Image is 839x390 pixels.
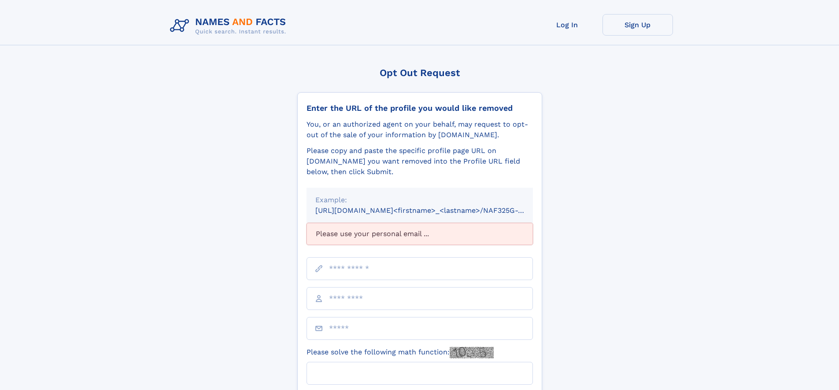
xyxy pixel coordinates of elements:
img: Logo Names and Facts [166,14,293,38]
label: Please solve the following math function: [307,347,494,358]
div: You, or an authorized agent on your behalf, may request to opt-out of the sale of your informatio... [307,119,533,140]
div: Enter the URL of the profile you would like removed [307,103,533,113]
div: Please copy and paste the specific profile page URL on [DOMAIN_NAME] you want removed into the Pr... [307,146,533,177]
a: Log In [532,14,602,36]
div: Example: [315,195,524,205]
div: Opt Out Request [297,67,542,78]
small: [URL][DOMAIN_NAME]<firstname>_<lastname>/NAF325G-xxxxxxxx [315,206,550,215]
div: Please use your personal email ... [307,223,533,245]
a: Sign Up [602,14,673,36]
